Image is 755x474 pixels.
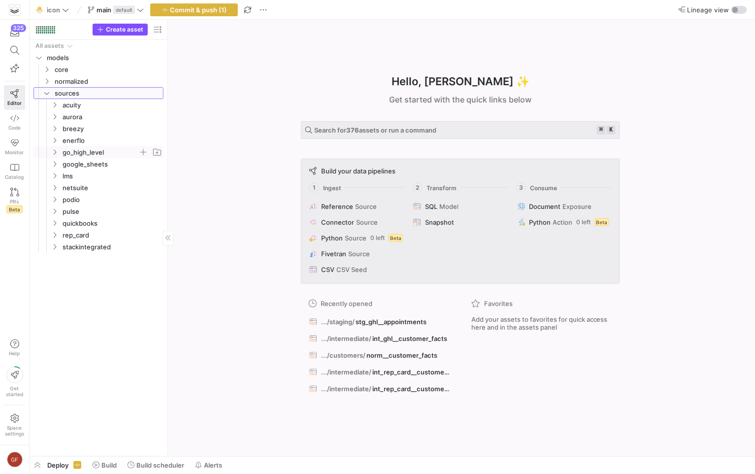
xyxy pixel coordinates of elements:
span: Snapshot [425,218,454,226]
button: PythonSource0 leftBeta [307,232,405,244]
span: 🐣 [36,6,43,13]
div: GF [7,452,23,468]
div: Press SPACE to select this row. [33,241,164,253]
div: Press SPACE to select this row. [33,64,164,75]
span: int_rep_card__customer_status_log_facts [372,385,449,393]
span: Monitor [5,149,24,155]
span: Model [439,203,459,210]
a: Monitor [4,135,25,159]
span: default [113,6,135,14]
span: lms [63,170,162,182]
button: PythonAction0 leftBeta [516,216,614,228]
button: 325 [4,24,25,41]
button: Snapshot [411,216,509,228]
span: CSV [321,266,334,273]
div: Press SPACE to select this row. [33,135,164,146]
span: int_ghl__customer_facts [372,335,447,342]
button: .../staging/stg_ghl__appointments [307,315,452,328]
div: Press SPACE to select this row. [33,52,164,64]
button: Alerts [191,457,227,474]
span: pulse [63,206,162,217]
span: Build scheduler [136,461,184,469]
button: CSVCSV Seed [307,264,405,275]
button: ConnectorSource [307,216,405,228]
span: CSV Seed [336,266,367,273]
span: core [55,64,162,75]
span: sources [55,88,162,99]
span: Python [529,218,551,226]
span: Editor [7,100,22,106]
button: SQLModel [411,201,509,212]
button: Create asset [93,24,148,35]
span: enerflo [63,135,162,146]
button: Getstarted [4,363,25,401]
a: Catalog [4,159,25,184]
span: Code [8,125,21,131]
span: quickbooks [63,218,162,229]
span: Get started [6,385,23,397]
span: Space settings [5,425,24,437]
span: Reference [321,203,353,210]
kbd: k [607,126,616,135]
button: .../intermediate/int_rep_card__customer_facts [307,366,452,378]
button: Build scheduler [123,457,189,474]
div: Press SPACE to select this row. [33,123,164,135]
h1: Hello, [PERSON_NAME] ✨ [392,73,529,90]
button: Search for376assets or run a command⌘k [301,121,620,139]
span: Help [8,350,21,356]
span: Catalog [5,174,24,180]
span: int_rep_card__customer_facts [372,368,449,376]
div: Press SPACE to select this row. [33,40,164,52]
span: Source [356,218,378,226]
kbd: ⌘ [597,126,606,135]
div: Press SPACE to select this row. [33,111,164,123]
a: Code [4,110,25,135]
img: https://storage.googleapis.com/y42-prod-data-exchange/images/Yf2Qvegn13xqq0DljGMI0l8d5Zqtiw36EXr8... [10,5,20,15]
span: Deploy [47,461,68,469]
span: google_sheets [63,159,162,170]
span: Favorites [484,300,513,307]
button: .../intermediate/int_rep_card__customer_status_log_facts [307,382,452,395]
span: breezy [63,123,162,135]
span: Recently opened [321,300,372,307]
span: Search for assets or run a command [314,126,436,134]
span: SQL [425,203,437,210]
div: 325 [11,24,26,32]
span: stg_ghl__appointments [356,318,427,326]
span: Source [348,250,370,258]
button: FivetranSource [307,248,405,260]
button: .../intermediate/int_ghl__customer_facts [307,332,452,345]
span: .../intermediate/ [321,335,371,342]
span: normalized [55,76,162,87]
span: Fivetran [321,250,346,258]
div: Press SPACE to select this row. [33,75,164,87]
div: Press SPACE to select this row. [33,217,164,229]
div: Press SPACE to select this row. [33,170,164,182]
span: .../customers/ [321,351,365,359]
span: rep_card [63,230,162,241]
span: Source [355,203,377,210]
span: podio [63,194,162,205]
span: .../staging/ [321,318,355,326]
span: PRs [10,199,19,204]
span: Document [529,203,561,210]
span: Commit & push (1) [170,6,227,14]
div: Get started with the quick links below [301,94,620,105]
a: Spacesettings [4,409,25,441]
span: Build your data pipelines [321,167,395,175]
button: ReferenceSource [307,201,405,212]
button: DocumentExposure [516,201,614,212]
button: Help [4,335,25,361]
div: Press SPACE to select this row. [33,99,164,111]
button: .../customers/norm__customer_facts [307,349,452,362]
span: Source [345,234,366,242]
div: Press SPACE to select this row. [33,205,164,217]
span: 0 left [370,235,385,241]
span: Beta [389,234,403,242]
button: maindefault [85,3,146,16]
div: Press SPACE to select this row. [33,194,164,205]
span: stackintegrated [63,241,162,253]
button: GF [4,449,25,470]
span: .../intermediate/ [321,368,371,376]
span: Connector [321,218,354,226]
